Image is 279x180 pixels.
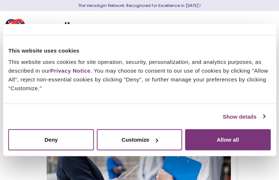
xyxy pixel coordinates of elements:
[198,3,201,8] span: Learn More
[5,16,93,41] img: Veradigm logo
[223,112,265,121] a: Show details
[8,46,271,55] div: This website uses cookies
[185,129,271,150] button: Allow all
[78,3,201,8] a: The Veradigm Network: Recognized for Excellence in [DATE]Learn More
[97,129,182,150] button: Customize
[257,19,268,38] button: Toggle Navigation Menu
[8,58,271,93] div: This website uses cookies for site operation, security, personalization, and analytics purposes, ...
[8,129,94,150] button: Deny
[50,68,90,74] a: Privacy Notice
